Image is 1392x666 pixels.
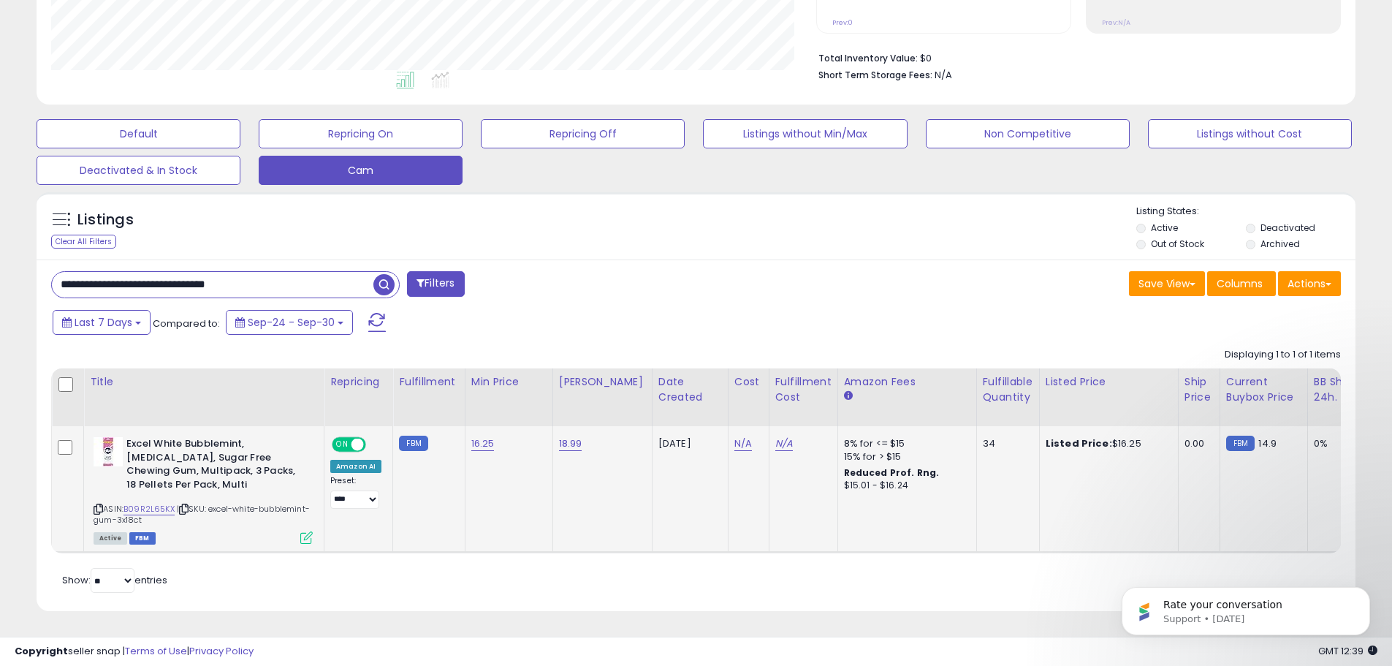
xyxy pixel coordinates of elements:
button: Non Competitive [926,119,1130,148]
label: Archived [1260,238,1300,250]
small: Prev: 0 [832,18,853,27]
a: Terms of Use [125,644,187,658]
div: Cost [734,374,763,390]
button: Listings without Cost [1148,119,1352,148]
b: Excel White Bubblemint, [MEDICAL_DATA], Sugar Free Chewing Gum, Multipack, 3 Packs, 18 Pellets Pe... [126,437,304,495]
button: Last 7 Days [53,310,151,335]
label: Out of Stock [1151,238,1204,250]
span: OFF [364,439,387,451]
div: Fulfillable Quantity [983,374,1033,405]
div: Min Price [471,374,547,390]
span: Sep-24 - Sep-30 [248,315,335,330]
button: Sep-24 - Sep-30 [226,310,353,335]
p: Listing States: [1136,205,1355,219]
span: All listings currently available for purchase on Amazon [94,532,127,545]
b: Listed Price: [1046,436,1112,450]
div: Amazon AI [330,460,381,473]
div: Clear All Filters [51,235,116,249]
div: ASIN: [94,437,313,542]
button: Cam [259,156,463,185]
div: Title [90,374,318,390]
div: Date Created [658,374,722,405]
button: Deactivated & In Stock [37,156,240,185]
button: Actions [1278,271,1341,296]
b: Total Inventory Value: [818,52,918,64]
a: 16.25 [471,436,495,451]
div: 0.00 [1184,437,1209,450]
span: Columns [1217,276,1263,291]
button: Repricing On [259,119,463,148]
span: ON [333,439,351,451]
a: 18.99 [559,436,582,451]
span: N/A [935,68,952,82]
div: seller snap | | [15,645,254,659]
button: Filters [407,271,464,297]
button: Columns [1207,271,1276,296]
small: Prev: N/A [1102,18,1130,27]
button: Default [37,119,240,148]
div: Preset: [330,476,381,509]
a: N/A [734,436,752,451]
div: Ship Price [1184,374,1214,405]
small: Amazon Fees. [844,390,853,403]
span: Show: entries [62,573,167,587]
button: Save View [1129,271,1205,296]
div: Displaying 1 to 1 of 1 items [1225,348,1341,362]
div: $16.25 [1046,437,1167,450]
div: Fulfillment [399,374,458,390]
h5: Listings [77,210,134,230]
div: Amazon Fees [844,374,970,390]
small: FBM [1226,436,1255,451]
button: Listings without Min/Max [703,119,907,148]
a: N/A [775,436,793,451]
div: Listed Price [1046,374,1172,390]
b: Reduced Prof. Rng. [844,466,940,479]
div: Current Buybox Price [1226,374,1301,405]
b: Short Term Storage Fees: [818,69,932,81]
div: Fulfillment Cost [775,374,832,405]
div: [PERSON_NAME] [559,374,646,390]
label: Deactivated [1260,222,1315,234]
div: 0% [1314,437,1362,450]
label: Active [1151,222,1178,234]
span: | SKU: excel-white-bubblemint-gum-3x18ct [94,503,310,525]
span: Compared to: [153,317,220,330]
div: $15.01 - $16.24 [844,480,965,492]
img: 41LZlxbeuDL._SL40_.jpg [94,437,123,466]
small: FBM [399,436,427,451]
div: 34 [983,437,1028,450]
span: 14.9 [1258,436,1277,450]
div: Repricing [330,374,387,390]
strong: Copyright [15,644,68,658]
div: 8% for <= $15 [844,437,965,450]
button: Repricing Off [481,119,685,148]
span: Last 7 Days [75,315,132,330]
a: B09R2L65KX [123,503,175,515]
li: $0 [818,48,1330,66]
span: FBM [129,532,156,545]
div: 15% for > $15 [844,450,965,463]
iframe: Intercom notifications message [1100,556,1392,659]
div: [DATE] [658,437,717,450]
a: Privacy Policy [189,644,254,658]
div: BB Share 24h. [1314,374,1367,405]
